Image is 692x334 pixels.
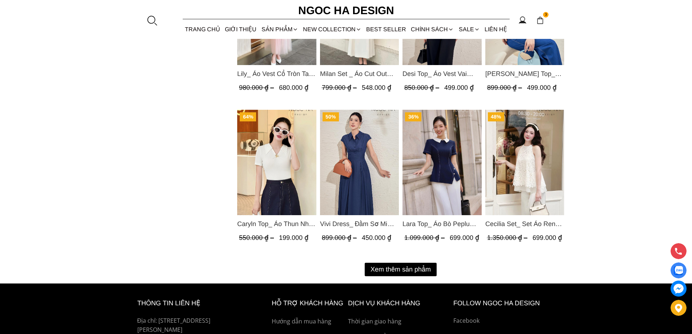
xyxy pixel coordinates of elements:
[348,298,450,309] h6: Dịch vụ khách hàng
[527,84,556,91] span: 499.000 ₫
[536,16,544,24] img: img-CART-ICON-ksit0nf1
[487,234,529,241] span: 1.350.000 ₫
[259,20,300,39] div: SẢN PHẨM
[137,298,255,309] h6: thông tin liên hệ
[237,110,316,215] img: Caryln Top_ Áo Thun Nhún Ngực Tay Cộc Màu Đỏ A1062
[237,110,316,215] a: Product image - Caryln Top_ Áo Thun Nhún Ngực Tay Cộc Màu Đỏ A1062
[485,110,564,215] a: Product image - Cecilia Set_ Set Áo Ren Cổ Yếm Quần Suông Màu Kem BQ015
[320,110,399,215] img: Vivi Dress_ Đầm Sơ Mi Rớt Vai Bò Lụa Màu Xanh D1000
[543,12,549,18] span: 3
[320,219,399,229] span: Vivi Dress_ Đầm Sơ Mi Rớt Vai Bò Lụa Màu Xanh D1000
[321,84,358,91] span: 799.000 ₫
[485,69,564,79] a: Link to Laura Top_ Áo Vest Cổ Tròn Dáng Suông Lửng A1079
[320,219,399,229] a: Link to Vivi Dress_ Đầm Sơ Mi Rớt Vai Bò Lụa Màu Xanh D1000
[183,20,223,39] a: TRANG CHỦ
[456,20,482,39] a: SALE
[402,69,482,79] a: Link to Desi Top_ Áo Vest Vai Chờm Đính Cúc Dáng Lửng Màu Đen A1077
[272,317,344,326] a: Hướng dẫn mua hàng
[402,110,482,215] a: Product image - Lara Top_ Áo Bò Peplum Vạt Chép Đính Cúc Mix Cổ Trắng A1058
[364,20,409,39] a: BEST SELLER
[223,20,259,39] a: GIỚI THIỆU
[292,2,401,19] a: Ngoc Ha Design
[485,69,564,79] span: [PERSON_NAME] Top_ Áo Vest Cổ Tròn Dáng Suông Lửng A1079
[485,219,564,229] span: Cecilia Set_ Set Áo Ren Cổ Yếm Quần Suông Màu Kem BQ015
[300,20,364,39] a: NEW COLLECTION
[453,298,555,309] h6: Follow ngoc ha Design
[453,316,555,326] a: Facebook
[444,84,474,91] span: 499.000 ₫
[239,234,276,241] span: 550.000 ₫
[239,84,276,91] span: 980.000 ₫
[487,84,523,91] span: 899.000 ₫
[404,84,441,91] span: 850.000 ₫
[320,69,399,79] a: Link to Milan Set _ Áo Cut Out Tùng Không Tay Kết Hợp Chân Váy Xếp Ly A1080+CV139
[671,262,687,278] a: Display image
[272,298,344,309] h6: hỗ trợ khách hàng
[482,20,509,39] a: LIÊN HỆ
[532,234,562,241] span: 699.000 ₫
[402,69,482,79] span: Desi Top_ Áo Vest Vai Chờm Đính Cúc Dáng Lửng Màu Đen A1077
[237,69,316,79] span: Lily_ Áo Vest Cổ Tròn Tay Lừng Mix Chân Váy Lưới Màu Hồng A1082+CV140
[237,69,316,79] a: Link to Lily_ Áo Vest Cổ Tròn Tay Lừng Mix Chân Váy Lưới Màu Hồng A1082+CV140
[237,219,316,229] a: Link to Caryln Top_ Áo Thun Nhún Ngực Tay Cộc Màu Đỏ A1062
[321,234,358,241] span: 899.000 ₫
[402,219,482,229] a: Link to Lara Top_ Áo Bò Peplum Vạt Chép Đính Cúc Mix Cổ Trắng A1058
[404,234,446,241] span: 1.099.000 ₫
[320,110,399,215] a: Product image - Vivi Dress_ Đầm Sơ Mi Rớt Vai Bò Lụa Màu Xanh D1000
[402,110,482,215] img: Lara Top_ Áo Bò Peplum Vạt Chép Đính Cúc Mix Cổ Trắng A1058
[361,84,391,91] span: 548.000 ₫
[671,281,687,297] a: messenger
[365,263,437,276] button: Xem thêm sản phẩm
[279,84,308,91] span: 680.000 ₫
[279,234,308,241] span: 199.000 ₫
[320,69,399,79] span: Milan Set _ Áo Cut Out Tùng Không Tay Kết Hợp Chân Váy Xếp Ly A1080+CV139
[674,266,683,275] img: Display image
[361,234,391,241] span: 450.000 ₫
[402,219,482,229] span: Lara Top_ Áo Bò Peplum Vạt Chép Đính Cúc Mix Cổ Trắng A1058
[450,234,479,241] span: 699.000 ₫
[485,110,564,215] img: Cecilia Set_ Set Áo Ren Cổ Yếm Quần Suông Màu Kem BQ015
[237,219,316,229] span: Caryln Top_ Áo Thun Nhún Ngực Tay Cộc Màu Đỏ A1062
[409,20,456,39] div: Chính sách
[485,219,564,229] a: Link to Cecilia Set_ Set Áo Ren Cổ Yếm Quần Suông Màu Kem BQ015
[348,317,450,326] a: Thời gian giao hàng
